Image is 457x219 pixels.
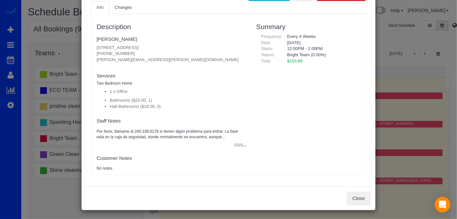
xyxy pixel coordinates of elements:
[110,104,247,110] li: Half Bathrooms ($18.00, 0)
[97,156,247,161] h4: Customer Notes
[97,81,247,86] h5: Two Bedroom Home
[287,59,302,63] span: $153.89
[282,46,360,52] div: 12:00PM - 1:00PM
[230,140,246,149] button: more...
[91,1,109,14] a: Info
[110,89,247,95] li: 1 x Office
[97,73,247,79] h4: Services
[97,36,137,42] a: [PERSON_NAME]
[261,52,275,57] span: Teams:
[256,23,360,30] h3: Summary
[97,118,247,124] h4: Staff Notes
[97,23,247,30] h3: Description
[115,5,132,10] span: Changes
[97,45,247,63] p: [STREET_ADDRESS] [PHONE_NUMBER] [PERSON_NAME][EMAIL_ADDRESS][PERSON_NAME][DOMAIN_NAME]
[261,40,271,45] span: Date:
[282,40,360,46] div: [DATE]
[110,97,247,104] li: Bathrooms ($25.00, 1)
[110,1,137,14] a: Changes
[282,34,360,40] div: Every 4 Weeks
[97,166,247,171] pre: No notes
[347,192,371,205] button: Close
[261,46,274,51] span: Starts:
[261,59,271,63] span: Total:
[97,129,247,140] pre: Por favor, llámame al 240.338.6178 si tienen algún problema para entrar. La llave está en la caja...
[435,197,450,212] div: Open Intercom Messenger
[97,5,104,10] span: Info
[287,52,356,58] li: Bright Team (0.00%)
[261,34,283,39] span: Frequency:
